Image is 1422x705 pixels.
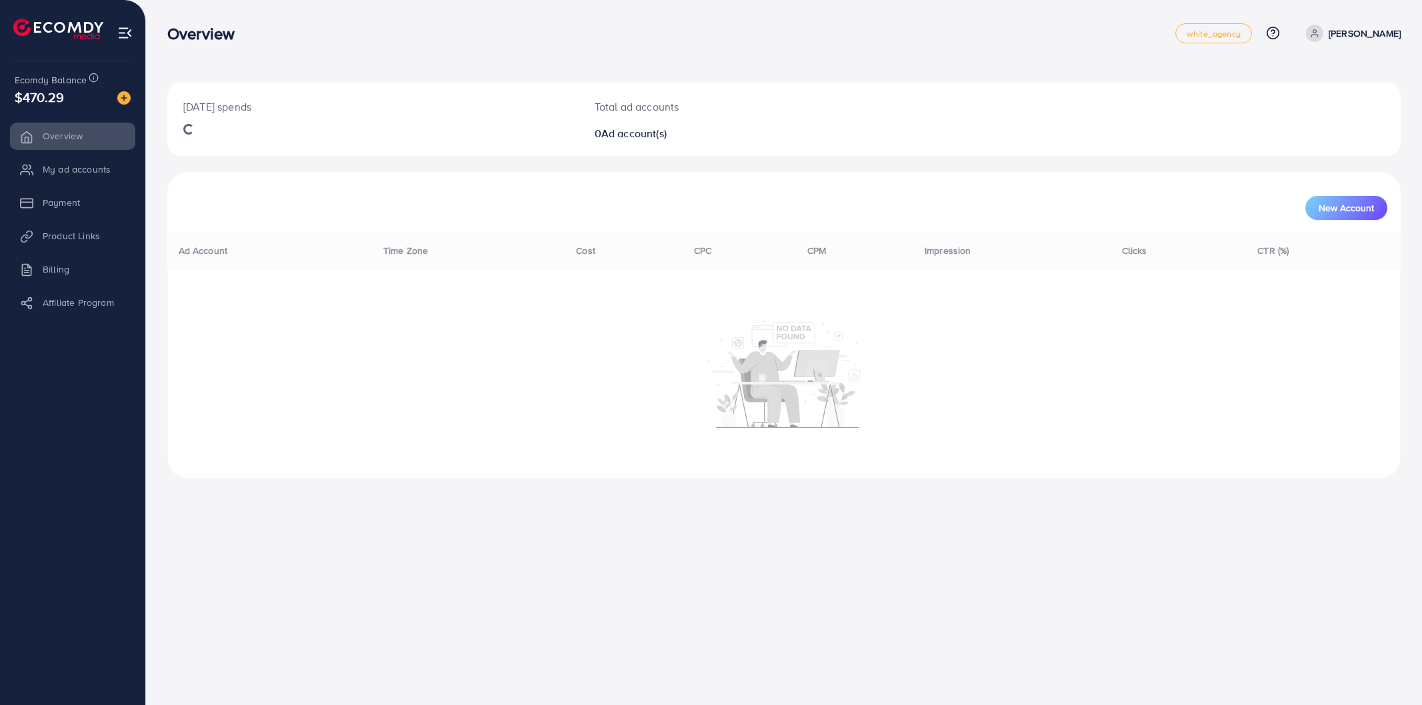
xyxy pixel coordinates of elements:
[13,19,103,39] img: logo
[15,73,87,87] span: Ecomdy Balance
[183,99,563,115] p: [DATE] spends
[15,87,64,107] span: $470.29
[1329,25,1401,41] p: [PERSON_NAME]
[1319,203,1374,213] span: New Account
[1305,196,1387,220] button: New Account
[117,25,133,41] img: menu
[1175,23,1252,43] a: white_agency
[595,127,871,140] h2: 0
[117,91,131,105] img: image
[1301,25,1401,42] a: [PERSON_NAME]
[1187,29,1241,38] span: white_agency
[167,24,245,43] h3: Overview
[595,99,871,115] p: Total ad accounts
[601,126,667,141] span: Ad account(s)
